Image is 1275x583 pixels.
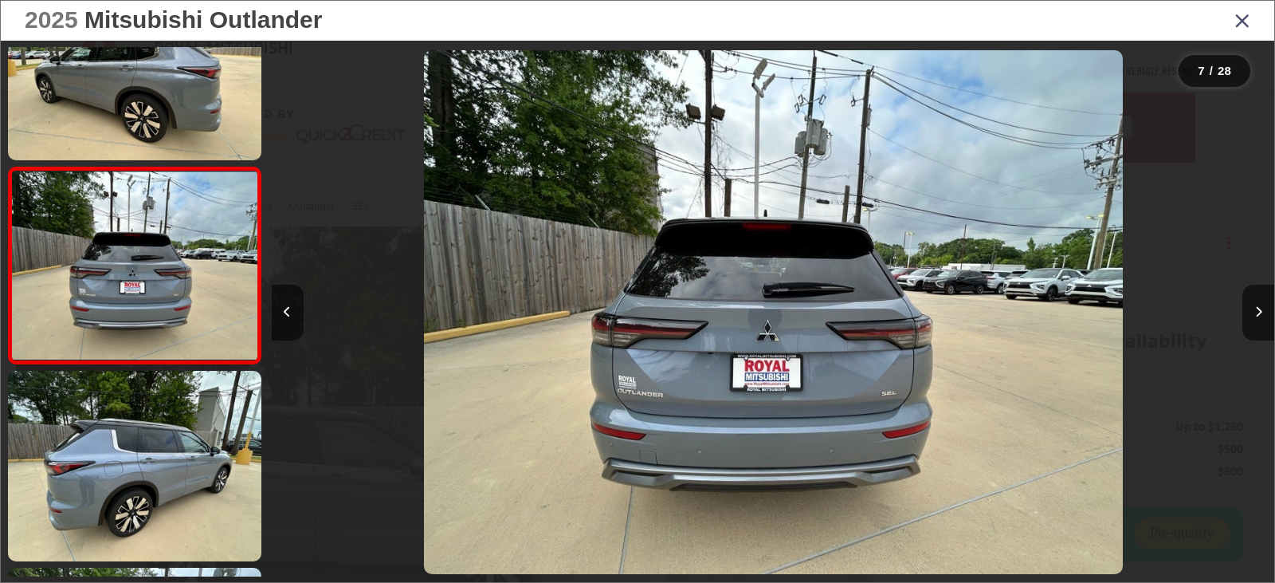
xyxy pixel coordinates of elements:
span: 2025 [25,6,78,33]
img: 2025 Mitsubishi Outlander SEL [424,50,1123,575]
span: / [1208,65,1214,77]
i: Close gallery [1234,10,1250,30]
button: Previous image [272,285,304,341]
span: 7 [1198,64,1204,77]
button: Next image [1242,285,1274,341]
img: 2025 Mitsubishi Outlander SEL [10,172,260,360]
div: 2025 Mitsubishi Outlander SEL 6 [272,50,1274,575]
span: 28 [1218,64,1231,77]
img: 2025 Mitsubishi Outlander SEL [6,369,264,563]
span: Mitsubishi Outlander [84,6,322,33]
